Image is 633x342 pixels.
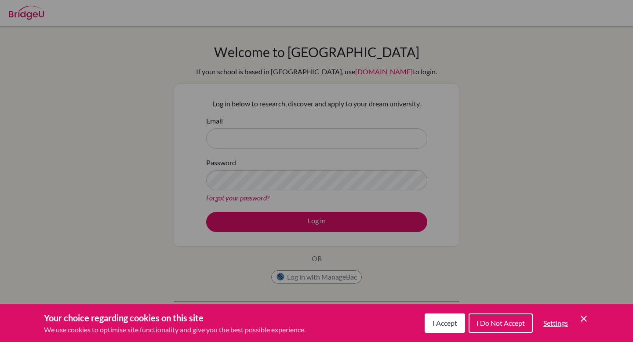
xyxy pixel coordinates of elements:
p: We use cookies to optimise site functionality and give you the best possible experience. [44,324,306,335]
button: Settings [536,314,575,332]
button: I Accept [425,313,465,333]
span: I Accept [433,319,457,327]
button: I Do Not Accept [469,313,533,333]
button: Save and close [578,313,589,324]
span: Settings [543,319,568,327]
span: I Do Not Accept [477,319,525,327]
h3: Your choice regarding cookies on this site [44,311,306,324]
